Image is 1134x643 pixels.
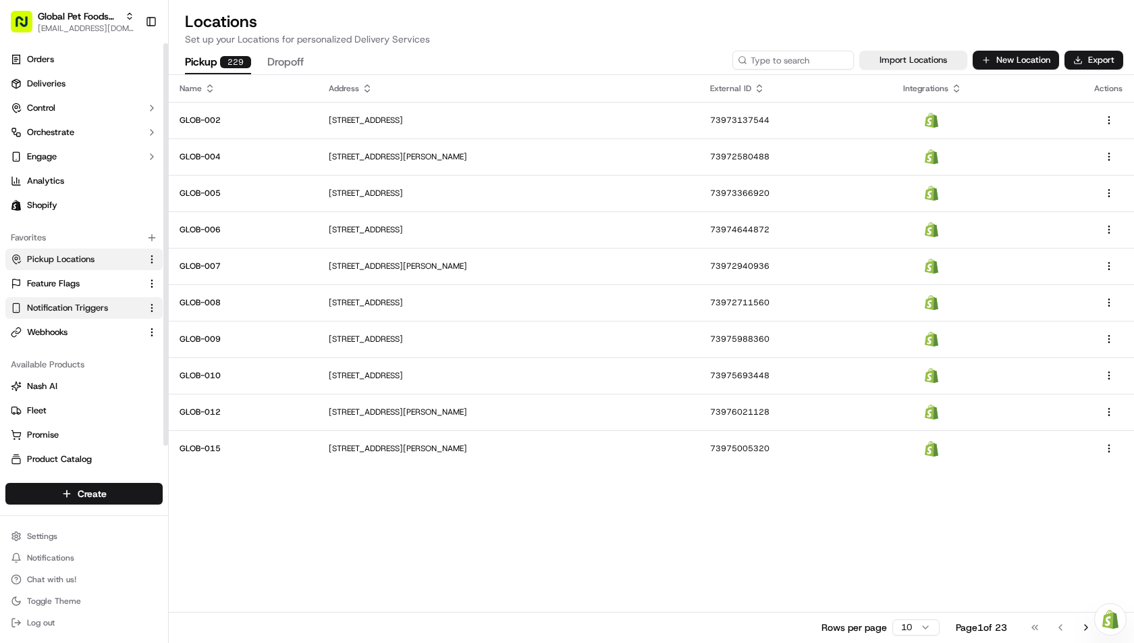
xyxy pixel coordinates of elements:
p: GLOB-005 [180,188,307,199]
div: Actions [1094,83,1123,94]
p: [STREET_ADDRESS][PERSON_NAME] [329,443,688,454]
img: 1736555255976-a54dd68f-1ca7-489b-9aae-adbdc363a1c4 [27,209,38,220]
button: Notifications [5,548,163,567]
p: 73972711560 [710,297,882,308]
div: Start new chat [61,128,221,142]
img: Shopify Logo [925,405,938,420]
a: Pickup Locations [11,253,141,265]
a: Fleet [11,405,157,417]
img: 1736555255976-a54dd68f-1ca7-489b-9aae-adbdc363a1c4 [13,128,38,153]
p: 73975005320 [710,443,882,454]
button: Create [5,483,163,505]
button: Log out [5,613,163,632]
a: Nash AI [11,380,157,392]
img: 1736555255976-a54dd68f-1ca7-489b-9aae-adbdc363a1c4 [27,246,38,257]
div: Past conversations [13,175,90,186]
img: 4281594248423_2fcf9dad9f2a874258b8_72.png [28,128,53,153]
div: Favorites [5,227,163,249]
button: Global Pet Foods National[EMAIL_ADDRESS][DOMAIN_NAME] [5,5,140,38]
span: API Documentation [128,301,217,315]
img: Shopify Logo [925,149,938,165]
button: Control [5,97,163,119]
p: [STREET_ADDRESS][PERSON_NAME] [329,407,688,417]
div: 💻 [114,303,125,313]
img: Shopify Logo [925,186,938,201]
span: Orders [27,53,54,66]
img: Shopify Logo [925,222,938,238]
a: 📗Knowledge Base [8,296,109,320]
input: Got a question? Start typing here... [35,86,243,101]
a: Notification Triggers [11,302,141,314]
p: 73976021128 [710,407,882,417]
button: Pickup Locations [5,249,163,270]
button: Global Pet Foods National [38,9,119,23]
span: Nash AI [27,380,57,392]
a: Powered byPylon [95,334,163,344]
a: Analytics [5,170,163,192]
p: GLOB-008 [180,297,307,308]
p: GLOB-006 [180,224,307,235]
button: Product Catalog [5,448,163,470]
span: Chat with us! [27,574,76,585]
span: Analytics [27,175,64,187]
input: Type to search [732,51,854,70]
p: GLOB-007 [180,261,307,272]
span: Webhooks [27,326,67,338]
p: [STREET_ADDRESS] [329,334,688,344]
span: Create [78,487,107,500]
img: Shopify Logo [925,295,938,311]
a: Webhooks [11,326,141,338]
button: Fleet [5,400,163,421]
p: [STREET_ADDRESS] [329,115,688,126]
p: GLOB-002 [180,115,307,126]
span: [DATE] [119,245,147,256]
button: Notification Triggers [5,297,163,319]
span: Product Catalog [27,453,92,465]
button: Webhooks [5,321,163,343]
div: 229 [220,56,251,68]
button: Export [1064,51,1123,70]
p: [STREET_ADDRESS] [329,188,688,199]
button: Start new chat [230,132,246,149]
button: Dropoff [267,51,304,74]
button: Chat with us! [5,570,163,589]
a: Orders [5,49,163,70]
div: Available Products [5,354,163,376]
div: Address [329,83,688,94]
span: Control [27,102,55,114]
a: Shopify [5,195,163,216]
p: GLOB-012 [180,407,307,417]
span: Feature Flags [27,278,80,290]
img: Shopify Logo [925,113,938,128]
button: See all [209,172,246,188]
span: Deliveries [27,78,65,90]
span: [EMAIL_ADDRESS][DOMAIN_NAME] [38,23,134,34]
p: [STREET_ADDRESS] [329,297,688,308]
p: Rows per page [821,621,887,634]
button: Settings [5,527,163,546]
div: We're available if you need us! [61,142,186,153]
img: Shopify Logo [925,441,938,457]
a: 💻API Documentation [109,296,222,320]
button: New Location [973,51,1059,70]
img: Shopify Logo [925,368,938,384]
span: • [112,245,117,256]
p: 73975988360 [710,334,882,344]
span: Notification Triggers [27,302,108,314]
p: 73972580488 [710,151,882,162]
div: 📗 [13,303,24,313]
span: Settings [27,531,57,542]
span: Fleet [27,405,47,417]
a: Feature Flags [11,278,141,290]
img: Nash [13,13,40,40]
span: Orchestrate [27,126,74,138]
div: External ID [710,83,882,94]
button: Import Locations [859,51,967,70]
p: 73973137544 [710,115,882,126]
span: Toggle Theme [27,596,81,607]
img: Shopify logo [11,200,22,211]
img: Lucas Ferreira [13,232,35,254]
a: Product Catalog [11,453,157,465]
button: Promise [5,424,163,446]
